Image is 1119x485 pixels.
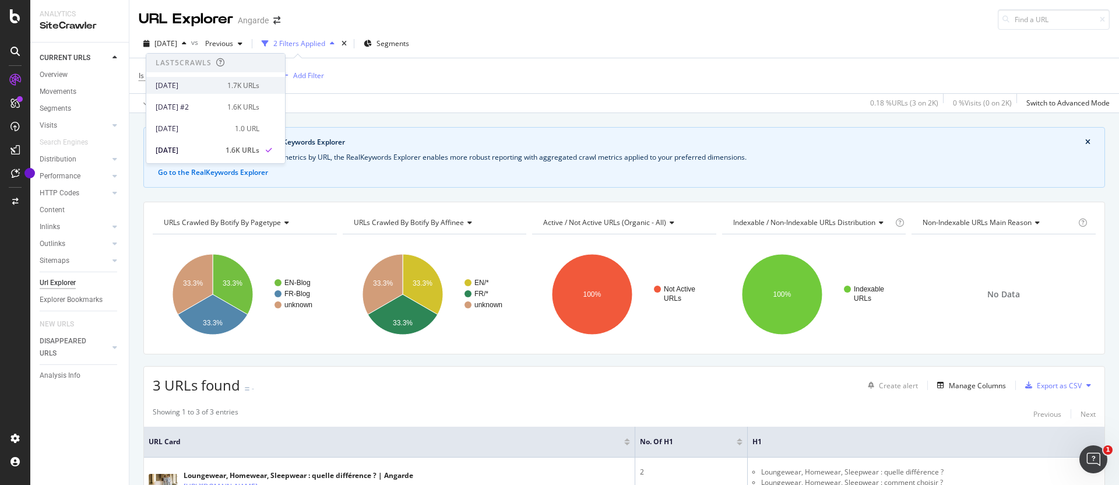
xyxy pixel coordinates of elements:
[156,102,220,113] div: [DATE] #2
[733,217,875,227] span: Indexable / Non-Indexable URLs distribution
[40,153,76,166] div: Distribution
[870,98,938,108] div: 0.18 % URLs ( 3 on 2K )
[156,58,212,68] div: Last 5 Crawls
[200,34,247,53] button: Previous
[170,137,1085,147] div: Crawl metrics are now in the RealKeywords Explorer
[143,127,1105,188] div: info banner
[40,255,69,267] div: Sitemaps
[238,15,269,26] div: Angarde
[40,103,71,115] div: Segments
[40,52,90,64] div: CURRENT URLS
[153,407,238,421] div: Showing 1 to 3 of 3 entries
[583,290,601,298] text: 100%
[40,221,60,233] div: Inlinks
[1081,409,1096,419] div: Next
[932,378,1006,392] button: Manage Columns
[1082,135,1093,150] button: close banner
[40,136,100,149] a: Search Engines
[1022,94,1110,113] button: Switch to Advanced Mode
[664,285,695,293] text: Not Active
[1081,407,1096,421] button: Next
[640,467,743,477] div: 2
[200,38,233,48] span: Previous
[139,71,177,80] span: Is Indexable
[153,244,335,345] svg: A chart.
[987,289,1020,300] span: No Data
[40,277,121,289] a: Url Explorer
[40,19,119,33] div: SiteCrawler
[40,335,98,360] div: DISAPPEARED URLS
[40,221,109,233] a: Inlinks
[761,467,1100,477] li: Loungewear, Homewear, Sleepwear : quelle différence ?
[40,255,109,267] a: Sitemaps
[252,384,254,393] div: -
[139,9,233,29] div: URL Explorer
[139,94,173,113] button: Apply
[1037,381,1082,391] div: Export as CSV
[40,86,76,98] div: Movements
[40,69,121,81] a: Overview
[245,387,249,391] img: Equal
[154,38,177,48] span: 2025 Sep. 16th
[532,244,715,345] svg: A chart.
[40,238,109,250] a: Outlinks
[722,244,905,345] svg: A chart.
[158,152,1090,163] div: While the Site Explorer provides crawl metrics by URL, the RealKeywords Explorer enables more rob...
[40,204,65,216] div: Content
[40,335,109,360] a: DISAPPEARED URLS
[1026,98,1110,108] div: Switch to Advanced Mode
[149,437,621,447] span: URL Card
[153,375,240,395] span: 3 URLs found
[351,213,516,232] h4: URLs Crawled By Botify By affinee
[40,238,65,250] div: Outlinks
[183,279,203,287] text: 33.3%
[773,290,791,298] text: 100%
[998,9,1110,30] input: Find a URL
[156,124,228,134] div: [DATE]
[953,98,1012,108] div: 0 % Visits ( 0 on 2K )
[184,470,413,481] div: Loungewear, Homewear, Sleepwear : quelle différence ? | Angarde
[1033,409,1061,419] div: Previous
[40,153,109,166] a: Distribution
[40,120,57,132] div: Visits
[664,294,681,303] text: URLs
[40,204,121,216] a: Content
[40,86,121,98] a: Movements
[1033,407,1061,421] button: Previous
[284,279,311,287] text: EN-Blog
[949,381,1006,391] div: Manage Columns
[923,217,1032,227] span: Non-Indexable URLs Main Reason
[373,279,393,287] text: 33.3%
[277,69,324,83] button: Add Filter
[284,301,312,309] text: unknown
[752,437,1082,447] span: H1
[284,290,310,298] text: FR-Blog
[40,294,121,306] a: Explorer Bookmarks
[854,294,871,303] text: URLs
[273,38,325,48] div: 2 Filters Applied
[541,213,706,232] h4: Active / Not Active URLs
[226,145,259,156] div: 1.6K URLs
[40,136,88,149] div: Search Engines
[40,277,76,289] div: Url Explorer
[359,34,414,53] button: Segments
[227,80,259,91] div: 1.7K URLs
[40,370,121,382] a: Analysis Info
[854,285,884,293] text: Indexable
[393,319,413,327] text: 33.3%
[1079,445,1107,473] iframe: Intercom live chat
[40,120,109,132] a: Visits
[203,319,223,327] text: 33.3%
[156,145,219,156] div: [DATE]
[343,244,525,345] svg: A chart.
[1103,445,1113,455] span: 1
[40,69,68,81] div: Overview
[1021,376,1082,395] button: Export as CSV
[191,37,200,47] span: vs
[640,437,720,447] span: No. of H1
[40,170,80,182] div: Performance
